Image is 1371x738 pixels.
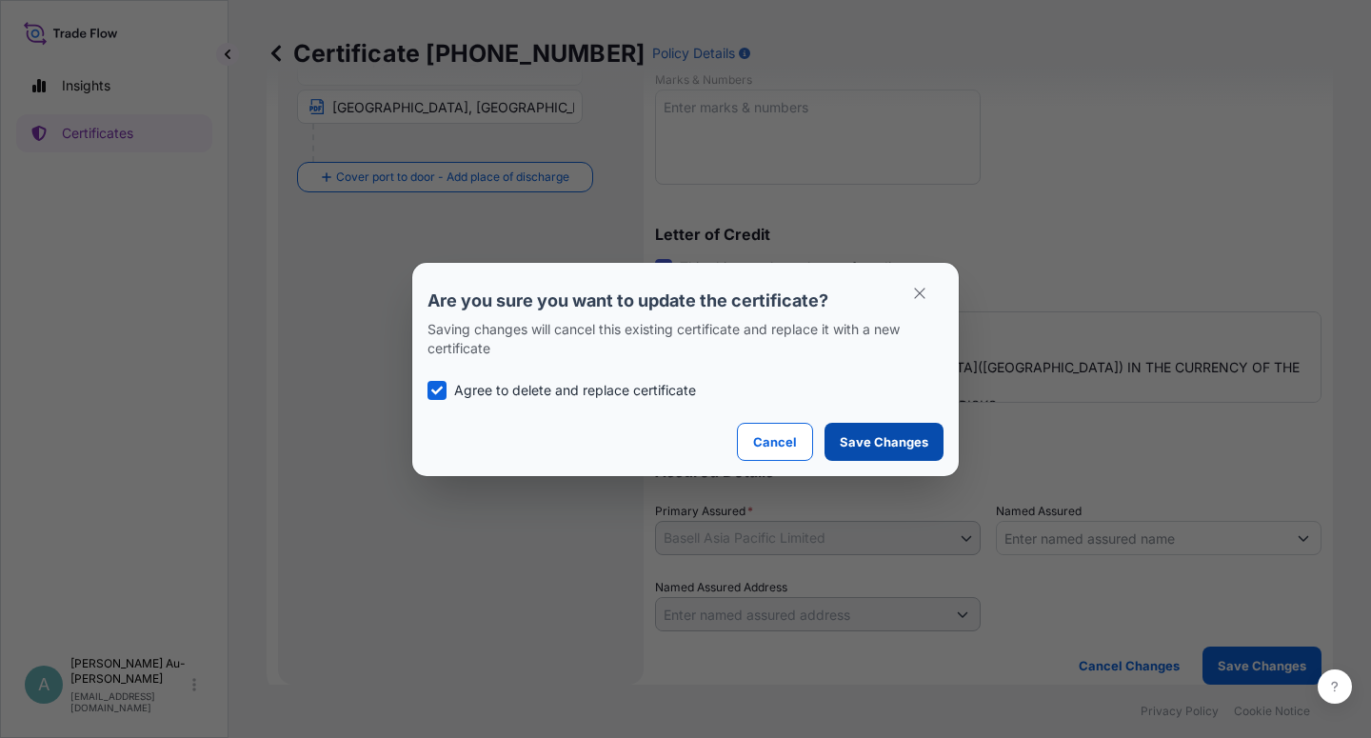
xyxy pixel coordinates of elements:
[427,320,944,358] p: Saving changes will cancel this existing certificate and replace it with a new certificate
[737,423,813,461] button: Cancel
[825,423,944,461] button: Save Changes
[454,381,696,400] p: Agree to delete and replace certificate
[753,432,797,451] p: Cancel
[427,289,944,312] p: Are you sure you want to update the certificate?
[840,432,928,451] p: Save Changes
